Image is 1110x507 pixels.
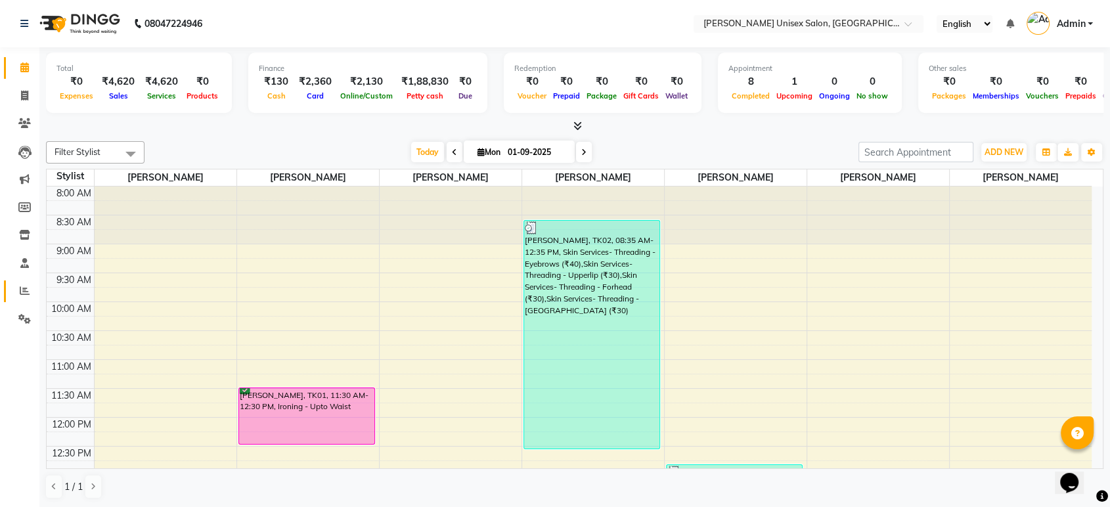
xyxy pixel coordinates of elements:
span: Filter Stylist [55,146,100,157]
div: 10:00 AM [49,302,94,316]
div: ₹0 [662,74,691,89]
span: Card [303,91,327,100]
div: 11:30 AM [49,389,94,403]
div: [PERSON_NAME], TK02, 08:35 AM-12:35 PM, Skin Services- Threading - Eyebrows (₹40),Skin Services- ... [524,221,660,449]
span: [PERSON_NAME] [380,169,522,186]
div: ₹0 [929,74,969,89]
span: Services [144,91,179,100]
div: ₹0 [550,74,583,89]
div: ₹4,620 [140,74,183,89]
span: [PERSON_NAME] [522,169,664,186]
div: ₹130 [259,74,294,89]
span: 1 / 1 [64,480,83,494]
span: [PERSON_NAME] [807,169,949,186]
div: ₹0 [969,74,1023,89]
span: [PERSON_NAME] [950,169,1092,186]
span: Wallet [662,91,691,100]
span: Prepaids [1062,91,1099,100]
span: No show [853,91,891,100]
span: Vouchers [1023,91,1062,100]
span: Online/Custom [337,91,396,100]
span: Prepaid [550,91,583,100]
iframe: chat widget [1055,454,1097,494]
input: 2025-09-01 [504,143,569,162]
div: ₹2,130 [337,74,396,89]
div: ₹0 [454,74,477,89]
div: 10:30 AM [49,331,94,345]
button: ADD NEW [981,143,1027,162]
div: Total [56,63,221,74]
div: 9:00 AM [54,244,94,258]
div: 9:30 AM [54,273,94,287]
span: [PERSON_NAME] [237,169,379,186]
span: Memberships [969,91,1023,100]
span: Admin [1056,17,1085,31]
div: Appointment [728,63,891,74]
span: Ongoing [816,91,853,100]
span: Gift Cards [620,91,662,100]
div: ₹0 [1023,74,1062,89]
div: ₹0 [56,74,97,89]
span: [PERSON_NAME] [665,169,807,186]
div: 12:00 PM [49,418,94,431]
span: Mon [474,147,504,157]
div: [PERSON_NAME], TK01, 11:30 AM-12:30 PM, Ironing - Upto Waist [239,388,375,444]
span: Upcoming [773,91,816,100]
span: Packages [929,91,969,100]
div: Redemption [514,63,691,74]
span: Petty cash [403,91,447,100]
div: 12:30 PM [49,447,94,460]
div: 8:30 AM [54,215,94,229]
input: Search Appointment [858,142,973,162]
div: 0 [816,74,853,89]
div: ₹0 [583,74,620,89]
div: 8 [728,74,773,89]
span: Due [455,91,476,100]
div: ₹0 [183,74,221,89]
div: Stylist [47,169,94,183]
img: logo [33,5,123,42]
span: ADD NEW [985,147,1023,157]
div: 0 [853,74,891,89]
span: Expenses [56,91,97,100]
span: Products [183,91,221,100]
div: ₹0 [1062,74,1099,89]
span: Today [411,142,444,162]
span: Completed [728,91,773,100]
div: 8:00 AM [54,187,94,200]
div: 11:00 AM [49,360,94,374]
div: ₹2,360 [294,74,337,89]
div: ₹0 [514,74,550,89]
span: Package [583,91,620,100]
div: ₹4,620 [97,74,140,89]
div: 1 [773,74,816,89]
span: Cash [264,91,289,100]
span: [PERSON_NAME] [95,169,236,186]
div: Finance [259,63,477,74]
div: ₹0 [620,74,662,89]
span: Voucher [514,91,550,100]
div: ₹1,88,830 [396,74,454,89]
span: Sales [106,91,131,100]
b: 08047224946 [144,5,202,42]
img: Admin [1027,12,1050,35]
